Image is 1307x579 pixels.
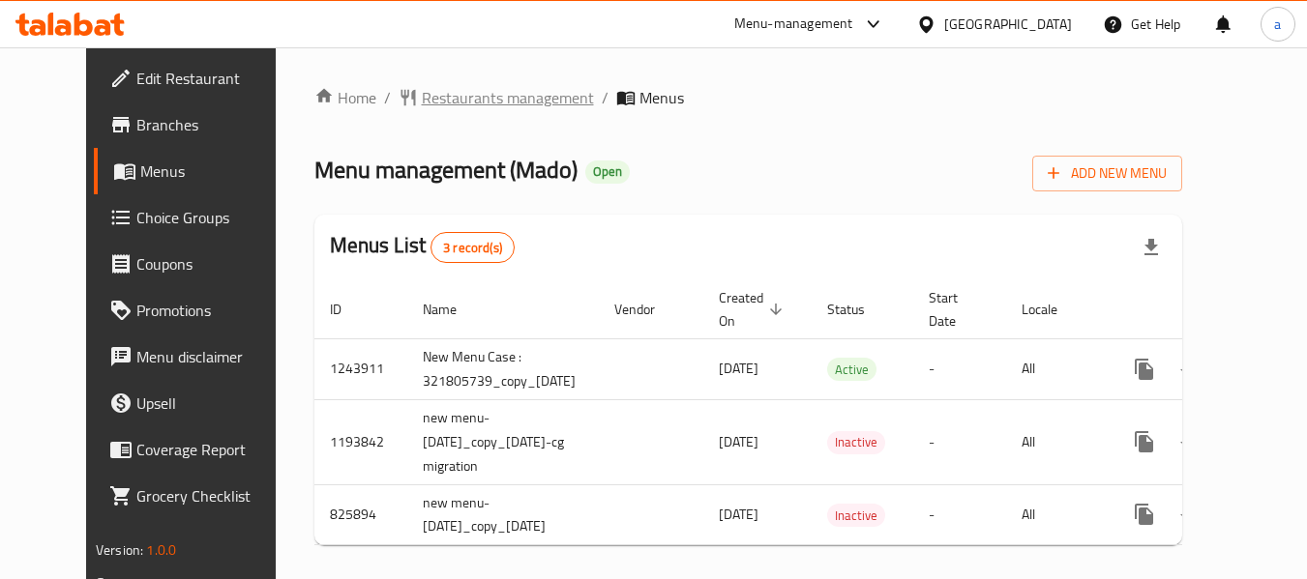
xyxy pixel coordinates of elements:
td: All [1006,399,1106,484]
span: [DATE] [719,356,758,381]
span: Grocery Checklist [136,484,289,507]
button: Change Status [1168,419,1214,465]
button: more [1121,419,1168,465]
span: 1.0.0 [146,537,176,563]
div: [GEOGRAPHIC_DATA] [944,14,1072,35]
a: Restaurants management [399,86,594,109]
div: Inactive [827,431,885,454]
a: Choice Groups [94,194,305,241]
a: Branches [94,101,305,148]
span: Name [423,298,482,321]
a: Menus [94,148,305,194]
span: Edit Restaurant [136,67,289,90]
span: Coupons [136,252,289,275]
span: [DATE] [719,502,758,527]
span: Inactive [827,431,885,453]
span: Menus [140,159,289,183]
span: a [1274,14,1281,35]
td: new menu-[DATE]_copy_[DATE] [407,484,599,545]
td: - [913,484,1006,545]
span: Add New Menu [1048,161,1167,186]
span: Upsell [136,391,289,415]
span: Restaurants management [422,86,594,109]
span: ID [330,298,367,321]
span: Promotions [136,299,289,322]
a: Grocery Checklist [94,473,305,519]
button: Change Status [1168,346,1214,392]
td: - [913,338,1006,399]
span: Inactive [827,505,885,527]
span: Coverage Report [136,438,289,461]
a: Home [314,86,376,109]
td: - [913,399,1006,484]
nav: breadcrumb [314,86,1182,109]
button: more [1121,491,1168,537]
td: new menu-[DATE]_copy_[DATE]-cg migration [407,399,599,484]
button: Add New Menu [1032,156,1182,191]
button: Change Status [1168,491,1214,537]
a: Promotions [94,287,305,333]
span: Open [585,163,630,180]
span: 3 record(s) [431,239,514,257]
span: Branches [136,113,289,136]
span: Created On [719,286,788,333]
span: Menus [639,86,684,109]
div: Menu-management [734,13,853,36]
td: All [1006,338,1106,399]
span: Version: [96,537,143,563]
span: Status [827,298,890,321]
span: Start Date [929,286,983,333]
span: [DATE] [719,429,758,454]
td: 825894 [314,484,407,545]
li: / [384,86,391,109]
li: / [602,86,609,109]
a: Menu disclaimer [94,333,305,380]
span: Menu management ( Mado ) [314,148,578,191]
div: Open [585,160,630,184]
span: Vendor [614,298,680,321]
a: Coverage Report [94,426,305,473]
h2: Menus List [330,231,515,263]
div: Total records count [431,232,515,263]
span: Locale [1022,298,1083,321]
button: more [1121,346,1168,392]
td: 1243911 [314,338,407,399]
a: Edit Restaurant [94,55,305,101]
span: Menu disclaimer [136,345,289,368]
div: Inactive [827,504,885,527]
td: New Menu Case : 321805739_copy_[DATE] [407,338,599,399]
td: All [1006,484,1106,545]
td: 1193842 [314,399,407,484]
span: Choice Groups [136,206,289,229]
div: Export file [1128,224,1174,271]
div: Active [827,358,876,381]
a: Coupons [94,241,305,287]
span: Active [827,359,876,381]
a: Upsell [94,380,305,426]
